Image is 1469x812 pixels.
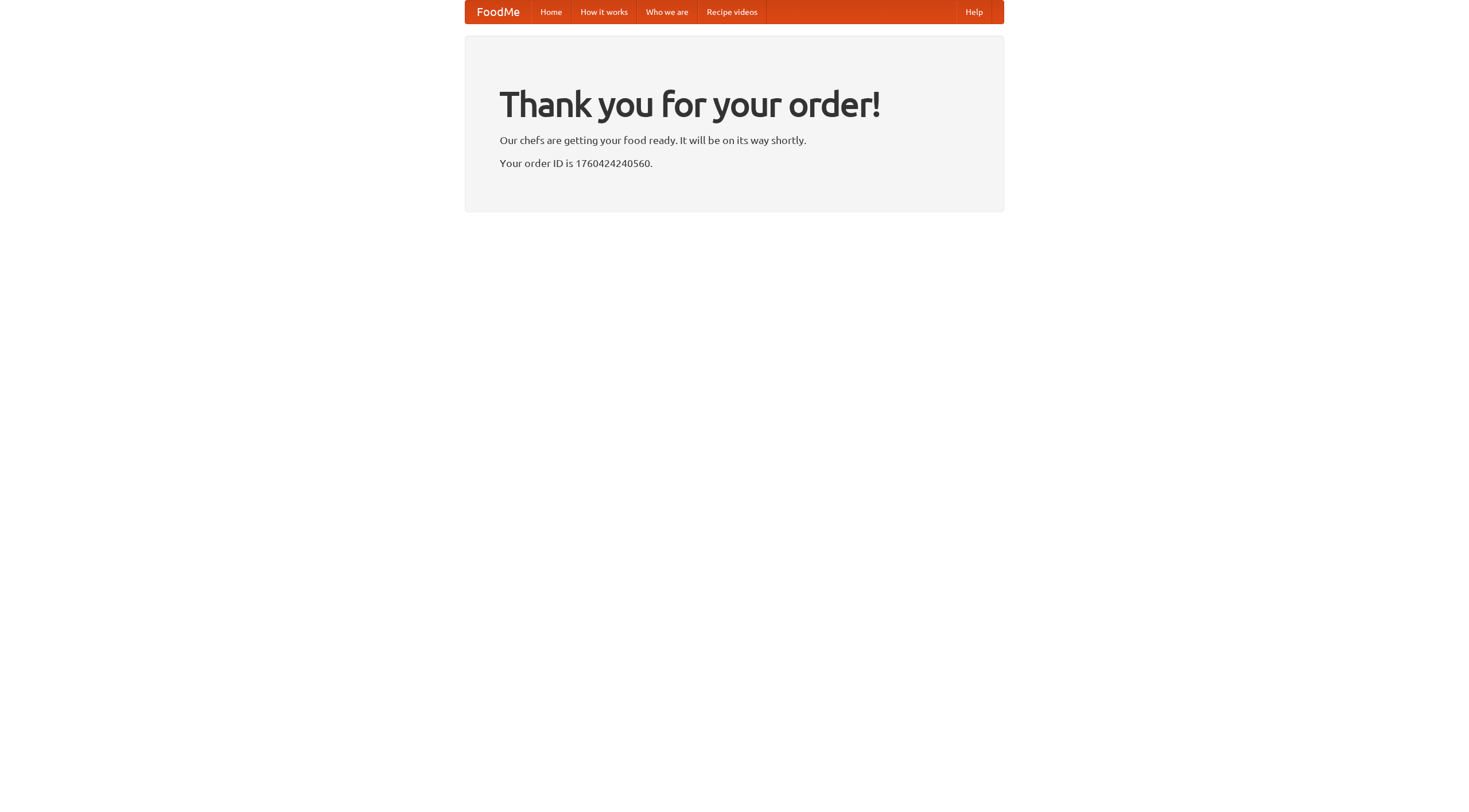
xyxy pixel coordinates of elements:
p: Our chefs are getting your food ready. It will be on its way shortly. [500,131,969,149]
a: Home [531,1,572,24]
a: Who we are [637,1,698,24]
p: Your order ID is 1760424240560. [500,154,969,172]
a: Help [957,1,992,24]
h1: Thank you for your order! [500,76,969,131]
a: Recipe videos [698,1,767,24]
a: FoodMe [465,1,531,24]
a: How it works [572,1,637,24]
